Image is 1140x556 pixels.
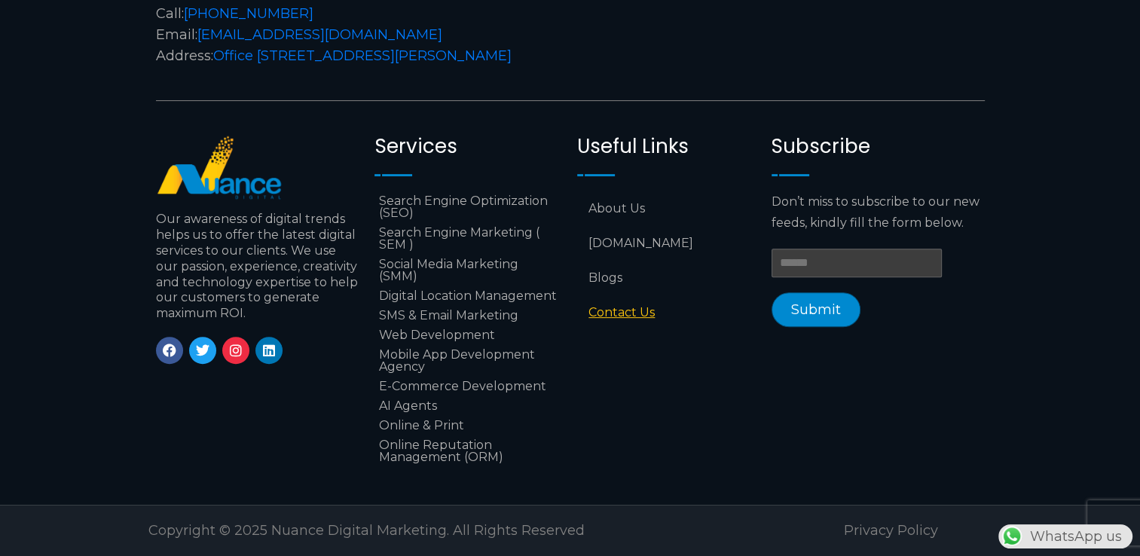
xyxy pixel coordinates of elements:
[374,255,562,286] a: Social Media Marketing (SMM)
[772,191,984,234] p: Don’t miss to subscribe to our new feeds, kindly fill the form below.
[1000,524,1024,548] img: WhatsApp
[374,345,562,377] a: Mobile App Development Agency
[577,135,756,158] h2: Useful Links
[374,135,562,158] h2: Services
[374,286,562,306] a: Digital Location Management
[772,292,860,327] button: Submit
[772,135,984,158] h2: Subscribe
[998,524,1132,548] div: WhatsApp us
[156,212,360,322] p: Our awareness of digital trends helps us to offer the latest digital services to our clients. We ...
[374,396,562,416] a: AI Agents
[374,191,562,223] a: Search Engine Optimization (SEO)
[374,306,562,325] a: SMS & Email Marketing
[998,528,1132,545] a: WhatsAppWhatsApp us
[213,47,512,64] a: Office [STREET_ADDRESS][PERSON_NAME]
[374,416,562,435] a: Online & Print
[374,325,562,345] a: Web Development
[843,522,937,539] a: Privacy Policy
[577,191,756,226] a: About Us
[577,226,756,261] a: [DOMAIN_NAME]
[577,261,756,295] a: Blogs
[184,5,313,22] a: [PHONE_NUMBER]
[148,522,585,539] span: Copyright © 2025 Nuance Digital Marketing. All Rights Reserved
[577,295,756,330] a: Contact Us
[374,377,562,396] a: E-Commerce Development
[197,26,442,43] a: [EMAIL_ADDRESS][DOMAIN_NAME]
[374,435,562,467] a: Online Reputation Management (ORM)
[374,223,562,255] a: Search Engine Marketing ( SEM )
